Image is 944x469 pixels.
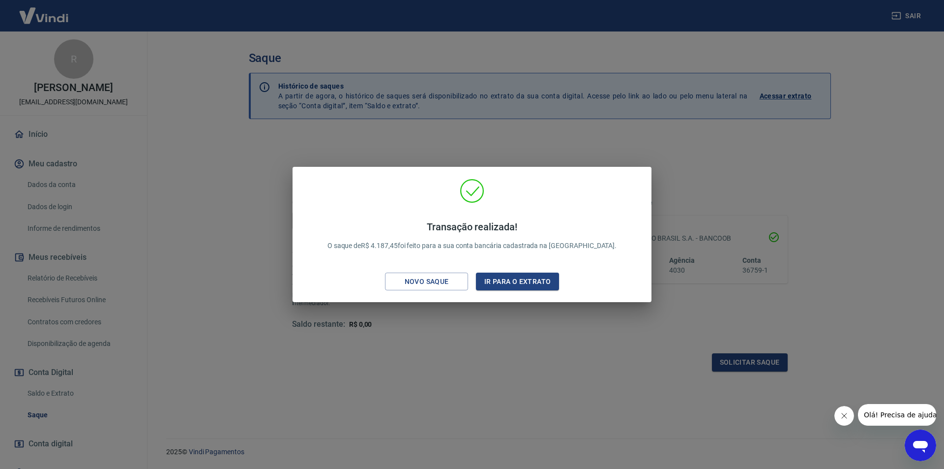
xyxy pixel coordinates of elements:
[905,430,936,461] iframe: Botão para abrir a janela de mensagens
[858,404,936,426] iframe: Mensagem da empresa
[834,406,854,426] iframe: Fechar mensagem
[327,221,617,233] h4: Transação realizada!
[476,273,559,291] button: Ir para o extrato
[393,276,461,288] div: Novo saque
[385,273,468,291] button: Novo saque
[6,7,83,15] span: Olá! Precisa de ajuda?
[327,221,617,251] p: O saque de R$ 4.187,45 foi feito para a sua conta bancária cadastrada na [GEOGRAPHIC_DATA].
